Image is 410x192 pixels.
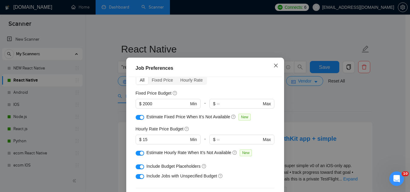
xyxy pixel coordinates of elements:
[217,100,262,107] input: ∞
[136,76,148,84] div: All
[143,136,189,143] input: 0
[202,164,207,169] span: question-circle
[217,136,262,143] input: ∞
[147,164,201,169] span: Include Budget Placeholders
[136,65,275,72] div: Job Preferences
[177,76,206,84] div: Hourly Rate
[268,58,284,74] button: Close
[136,126,184,132] h5: Hourly Rate Price Budget
[147,114,230,119] span: Estimate Fixed Price When It’s Not Available
[213,136,215,143] span: $
[139,100,142,107] span: $
[201,99,209,113] div: -
[136,90,171,96] h5: Fixed Price Budget
[263,100,271,107] span: Max
[139,136,142,143] span: $
[190,136,197,143] span: Min
[147,150,232,155] span: Estimate Hourly Rate When It’s Not Available
[239,114,251,120] span: New
[231,114,236,119] span: question-circle
[143,100,189,107] input: 0
[240,150,252,156] span: New
[273,63,278,68] span: close
[389,171,404,186] iframe: Intercom live chat
[263,136,271,143] span: Max
[232,150,237,155] span: question-circle
[173,91,178,96] span: question-circle
[218,173,223,178] span: question-circle
[213,100,215,107] span: $
[147,173,217,178] span: Include Jobs with Unspecified Budget
[402,171,409,176] span: 10
[201,135,209,149] div: -
[148,76,177,84] div: Fixed Price
[190,100,197,107] span: Min
[185,126,189,131] span: question-circle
